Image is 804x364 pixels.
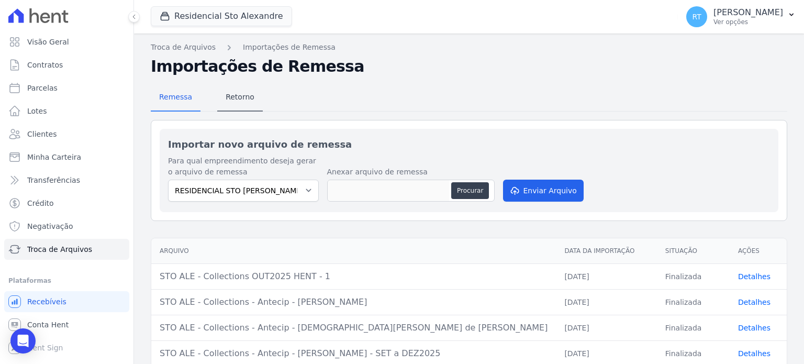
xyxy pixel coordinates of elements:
[678,2,804,31] button: RT [PERSON_NAME] Ver opções
[657,238,730,264] th: Situação
[27,60,63,70] span: Contratos
[160,322,548,334] div: STO ALE - Collections - Antecip - [DEMOGRAPHIC_DATA][PERSON_NAME] de [PERSON_NAME]
[713,18,783,26] p: Ver opções
[4,78,129,98] a: Parcelas
[738,298,770,306] a: Detalhes
[556,289,656,315] td: [DATE]
[243,42,336,53] a: Importações de Remessa
[8,274,125,287] div: Plataformas
[27,152,81,162] span: Minha Carteira
[4,239,129,260] a: Troca de Arquivos
[217,84,263,112] a: Retorno
[713,7,783,18] p: [PERSON_NAME]
[27,319,69,330] span: Conta Hent
[27,296,66,307] span: Recebíveis
[168,156,319,178] label: Para qual empreendimento deseja gerar o arquivo de remessa
[160,270,548,283] div: STO ALE - Collections OUT2025 HENT - 1
[160,347,548,360] div: STO ALE - Collections - Antecip - [PERSON_NAME] - SET a DEZ2025
[4,291,129,312] a: Recebíveis
[27,244,92,255] span: Troca de Arquivos
[4,193,129,214] a: Crédito
[738,272,770,281] a: Detalhes
[556,315,656,340] td: [DATE]
[692,13,701,20] span: RT
[503,180,584,202] button: Enviar Arquivo
[4,31,129,52] a: Visão Geral
[451,182,489,199] button: Procurar
[556,238,656,264] th: Data da Importação
[4,54,129,75] a: Contratos
[556,263,656,289] td: [DATE]
[27,83,58,93] span: Parcelas
[219,86,261,107] span: Retorno
[657,289,730,315] td: Finalizada
[168,137,770,151] h2: Importar novo arquivo de remessa
[153,86,198,107] span: Remessa
[151,84,263,112] nav: Tab selector
[657,263,730,289] td: Finalizada
[27,106,47,116] span: Lotes
[4,101,129,122] a: Lotes
[27,198,54,208] span: Crédito
[151,42,787,53] nav: Breadcrumb
[4,314,129,335] a: Conta Hent
[27,37,69,47] span: Visão Geral
[730,238,787,264] th: Ações
[657,315,730,340] td: Finalizada
[27,129,57,139] span: Clientes
[151,6,292,26] button: Residencial Sto Alexandre
[738,349,770,358] a: Detalhes
[327,167,495,178] label: Anexar arquivo de remessa
[27,221,73,231] span: Negativação
[151,42,216,53] a: Troca de Arquivos
[4,147,129,168] a: Minha Carteira
[151,84,200,112] a: Remessa
[4,216,129,237] a: Negativação
[4,170,129,191] a: Transferências
[151,57,787,76] h2: Importações de Remessa
[27,175,80,185] span: Transferências
[4,124,129,145] a: Clientes
[160,296,548,308] div: STO ALE - Collections - Antecip - [PERSON_NAME]
[738,324,770,332] a: Detalhes
[151,238,556,264] th: Arquivo
[10,328,36,354] div: Open Intercom Messenger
